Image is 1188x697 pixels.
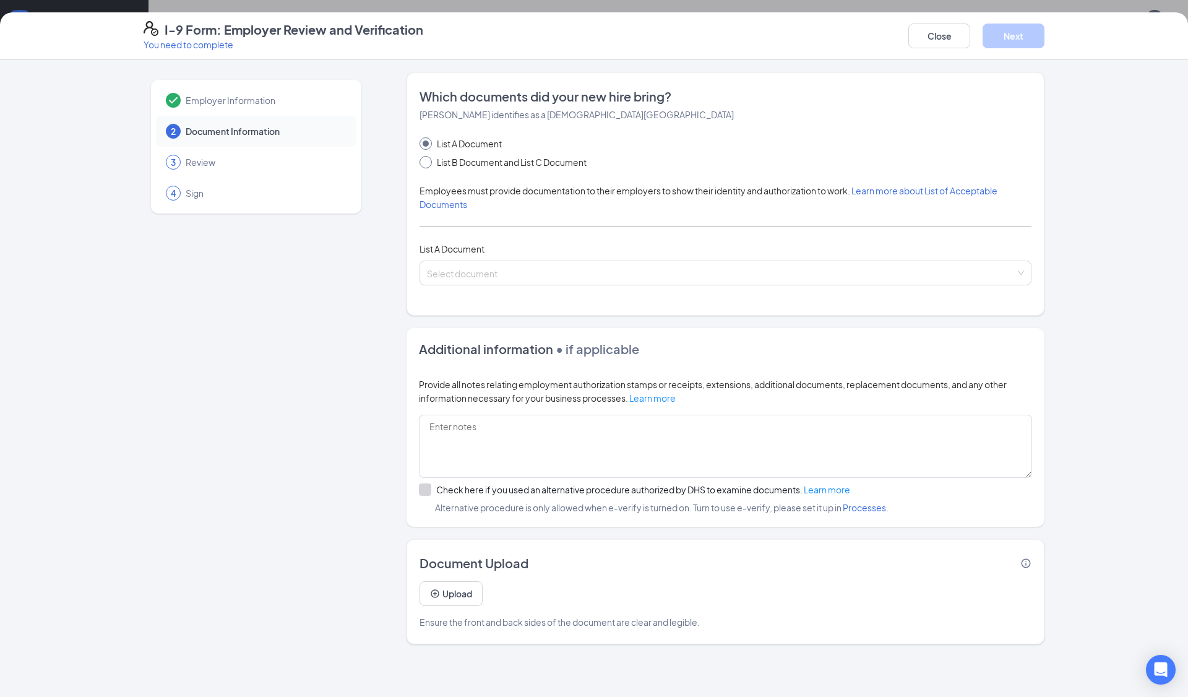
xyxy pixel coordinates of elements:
[419,379,1007,404] span: Provide all notes relating employment authorization stamps or receipts, extensions, additional do...
[186,125,344,137] span: Document Information
[629,392,676,404] a: Learn more
[553,341,639,357] span: • if applicable
[419,501,1032,514] span: Alternative procedure is only allowed when e-verify is turned on. Turn to use e-verify, please se...
[908,24,970,48] button: Close
[843,502,886,513] a: Processes
[186,94,344,106] span: Employer Information
[186,187,344,199] span: Sign
[430,589,440,599] svg: PlusCircle
[420,88,1031,105] span: Which documents did your new hire bring?
[186,156,344,168] span: Review
[171,125,176,137] span: 2
[1020,558,1031,569] svg: Info
[436,483,850,496] div: Check here if you used an alternative procedure authorized by DHS to examine documents.
[144,38,423,51] p: You need to complete
[144,21,158,36] svg: FormI9EVerifyIcon
[419,341,553,357] span: Additional information
[432,155,592,169] span: List B Document and List C Document
[420,615,700,629] span: Ensure the front and back sides of the document are clear and legible.
[983,24,1044,48] button: Next
[171,156,176,168] span: 3
[420,243,484,254] span: List A Document
[420,581,483,606] button: UploadPlusCircle
[165,21,423,38] h4: I-9 Form: Employer Review and Verification
[420,109,734,120] span: [PERSON_NAME] identifies as a [DEMOGRAPHIC_DATA][GEOGRAPHIC_DATA]
[171,187,176,199] span: 4
[432,137,507,150] span: List A Document
[1146,655,1176,685] div: Open Intercom Messenger
[804,484,850,495] a: Learn more
[166,93,181,108] svg: Checkmark
[420,185,997,210] span: Employees must provide documentation to their employers to show their identity and authorization ...
[420,555,528,572] span: Document Upload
